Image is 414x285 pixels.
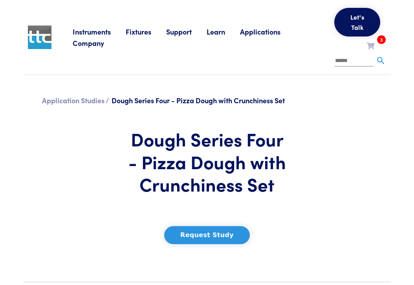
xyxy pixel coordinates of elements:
[73,27,126,37] a: Instruments
[42,95,109,105] a: Application Studies /
[207,27,240,37] a: Learn
[28,26,51,49] img: ttc_logo_1x1_v1.0.png
[73,38,119,48] a: Company
[126,27,166,37] a: Fixtures
[166,27,207,37] a: Support
[127,128,287,195] h1: Dough Series Four - Pizza Dough with Crunchiness Set
[112,95,285,105] span: Dough Series Four - Pizza Dough with Crunchiness Set
[334,8,381,37] button: Let's Talk
[366,40,374,50] a: 3
[164,226,250,244] button: Request Study
[377,35,386,44] span: 3
[240,27,295,37] a: Applications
